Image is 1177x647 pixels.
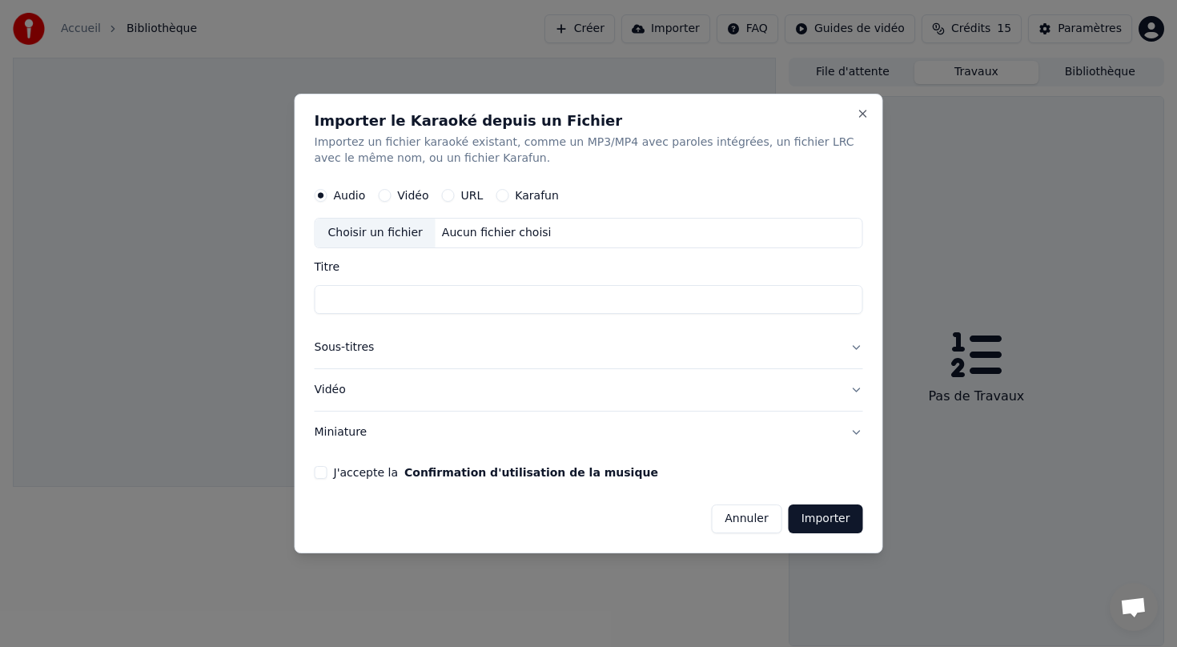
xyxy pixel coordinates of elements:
[315,219,436,247] div: Choisir un fichier
[315,327,863,368] button: Sous-titres
[789,504,863,533] button: Importer
[397,190,428,201] label: Vidéo
[461,190,484,201] label: URL
[315,261,863,272] label: Titre
[315,412,863,453] button: Miniature
[334,467,658,478] label: J'accepte la
[404,467,658,478] button: J'accepte la
[436,225,558,241] div: Aucun fichier choisi
[711,504,781,533] button: Annuler
[315,114,863,128] h2: Importer le Karaoké depuis un Fichier
[334,190,366,201] label: Audio
[315,135,863,167] p: Importez un fichier karaoké existant, comme un MP3/MP4 avec paroles intégrées, un fichier LRC ave...
[315,369,863,411] button: Vidéo
[515,190,559,201] label: Karafun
